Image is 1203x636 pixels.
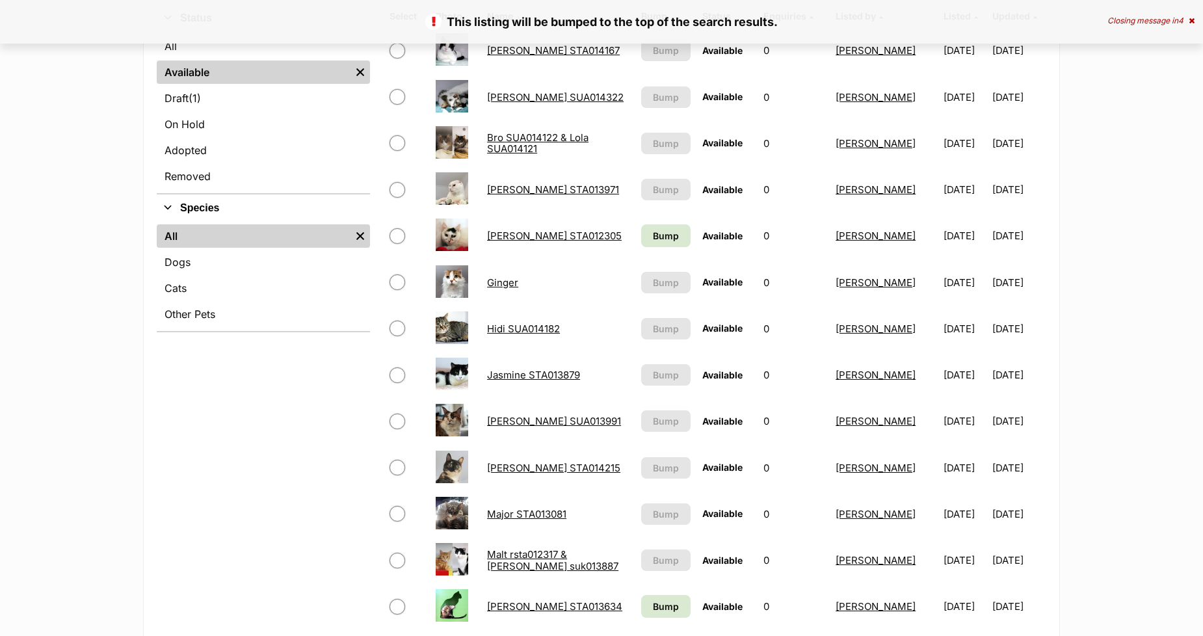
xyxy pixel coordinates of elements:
button: Species [157,200,370,217]
td: [DATE] [992,306,1045,351]
a: Available [157,60,350,84]
td: [DATE] [992,213,1045,258]
a: All [157,34,370,58]
button: Bump [641,40,691,61]
a: Adopted [157,139,370,162]
a: Ginger [487,276,518,289]
a: On Hold [157,113,370,136]
td: [DATE] [992,584,1045,629]
span: (1) [189,90,201,106]
a: Dogs [157,250,370,274]
td: 0 [758,75,829,120]
a: Draft [157,86,370,110]
span: Bump [653,90,679,104]
a: [PERSON_NAME] SUA013991 [487,415,621,427]
button: Bump [641,410,691,432]
td: [DATE] [938,306,991,351]
a: [PERSON_NAME] [836,91,916,103]
span: 4 [1178,16,1183,25]
span: Available [702,91,743,102]
a: [PERSON_NAME] [836,44,916,57]
td: [DATE] [992,260,1045,305]
td: [DATE] [938,260,991,305]
td: 0 [758,492,829,537]
a: [PERSON_NAME] [836,369,916,381]
a: Bro SUA014122 & Lola SUA014121 [487,131,588,155]
span: Bump [653,507,679,521]
a: [PERSON_NAME] [836,183,916,196]
a: [PERSON_NAME] STA014215 [487,462,620,474]
a: [PERSON_NAME] [836,415,916,427]
a: [PERSON_NAME] STA014167 [487,44,620,57]
a: Removed [157,165,370,188]
span: Available [702,555,743,566]
span: Bump [653,461,679,475]
td: [DATE] [938,75,991,120]
td: 0 [758,584,829,629]
td: [DATE] [938,167,991,212]
td: [DATE] [992,492,1045,537]
span: Available [702,416,743,427]
span: Available [702,45,743,56]
button: Bump [641,318,691,339]
button: Bump [641,133,691,154]
span: Bump [653,414,679,428]
td: [DATE] [992,445,1045,490]
td: 0 [758,167,829,212]
td: [DATE] [938,538,991,583]
td: 0 [758,538,829,583]
td: [DATE] [992,75,1045,120]
td: 0 [758,306,829,351]
a: Malt rsta012317 & [PERSON_NAME] suk013887 [487,548,618,572]
span: Bump [653,137,679,150]
p: This listing will be bumped to the top of the search results. [13,13,1190,31]
td: 0 [758,445,829,490]
span: Available [702,601,743,612]
button: Bump [641,86,691,108]
td: [DATE] [992,399,1045,444]
span: Available [702,462,743,473]
td: [DATE] [938,352,991,397]
a: All [157,224,350,248]
a: [PERSON_NAME] [836,554,916,566]
a: [PERSON_NAME] [836,230,916,242]
button: Bump [641,550,691,571]
a: Jasmine STA013879 [487,369,580,381]
a: [PERSON_NAME] STA013971 [487,183,619,196]
span: Bump [653,368,679,382]
td: [DATE] [938,28,991,73]
a: [PERSON_NAME] STA013634 [487,600,622,613]
button: Bump [641,364,691,386]
a: [PERSON_NAME] SUA014322 [487,91,624,103]
td: [DATE] [992,352,1045,397]
span: Bump [653,322,679,336]
td: [DATE] [992,28,1045,73]
td: 0 [758,352,829,397]
span: Available [702,369,743,380]
td: [DATE] [992,538,1045,583]
span: Available [702,184,743,195]
a: [PERSON_NAME] [836,462,916,474]
a: [PERSON_NAME] [836,508,916,520]
a: [PERSON_NAME] [836,600,916,613]
span: Bump [653,44,679,57]
a: [PERSON_NAME] [836,276,916,289]
td: [DATE] [938,492,991,537]
td: 0 [758,399,829,444]
a: Remove filter [350,224,370,248]
a: Remove filter [350,60,370,84]
span: Available [702,276,743,287]
a: [PERSON_NAME] STA012305 [487,230,622,242]
span: Available [702,230,743,241]
span: Bump [653,276,679,289]
a: [PERSON_NAME] [836,137,916,150]
div: Closing message in [1107,16,1195,25]
a: [PERSON_NAME] [836,323,916,335]
a: Cats [157,276,370,300]
div: Species [157,222,370,331]
div: Status [157,32,370,193]
a: Hidi SUA014182 [487,323,560,335]
span: Bump [653,183,679,196]
a: Other Pets [157,302,370,326]
td: [DATE] [938,121,991,166]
